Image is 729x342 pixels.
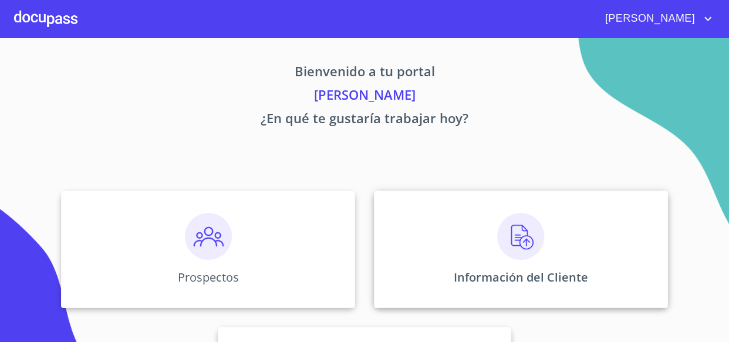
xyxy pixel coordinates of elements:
p: [PERSON_NAME] [14,85,715,109]
span: [PERSON_NAME] [596,9,701,28]
p: Prospectos [178,269,239,285]
p: Bienvenido a tu portal [14,62,715,85]
button: account of current user [596,9,715,28]
img: carga.png [497,213,544,260]
p: Información del Cliente [454,269,588,285]
img: prospectos.png [185,213,232,260]
p: ¿En qué te gustaría trabajar hoy? [14,109,715,132]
